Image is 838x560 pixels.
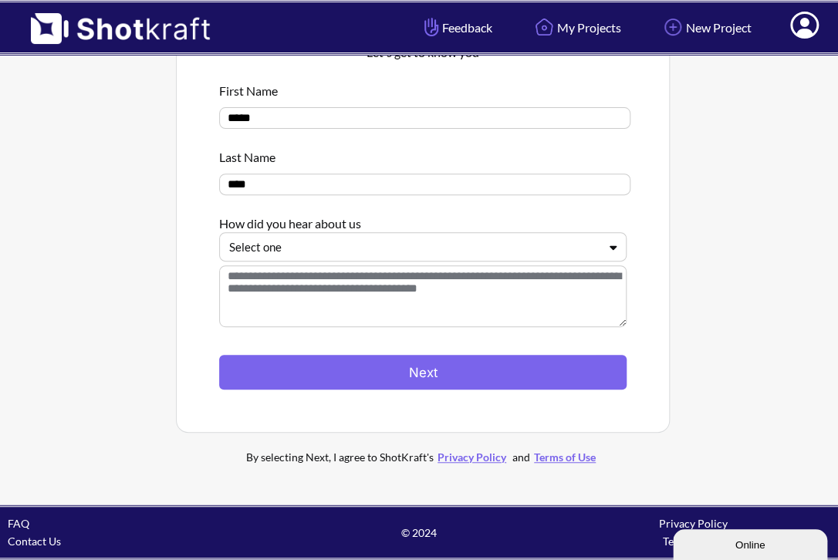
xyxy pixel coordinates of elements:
[219,207,627,232] div: How did you hear about us
[8,535,61,548] a: Contact Us
[219,140,627,166] div: Last Name
[660,14,686,40] img: Add Icon
[421,19,492,36] span: Feedback
[556,532,830,550] div: Terms of Use
[434,450,510,464] a: Privacy Policy
[673,526,830,560] iframe: chat widget
[530,450,600,464] a: Terms of Use
[282,524,556,541] span: © 2024
[219,355,627,390] button: Next
[215,448,631,466] div: By selecting Next, I agree to ShotKraft's and
[556,514,830,532] div: Privacy Policy
[531,14,557,40] img: Home Icon
[421,14,442,40] img: Hand Icon
[519,7,633,48] a: My Projects
[8,517,29,530] a: FAQ
[219,74,627,100] div: First Name
[648,7,763,48] a: New Project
